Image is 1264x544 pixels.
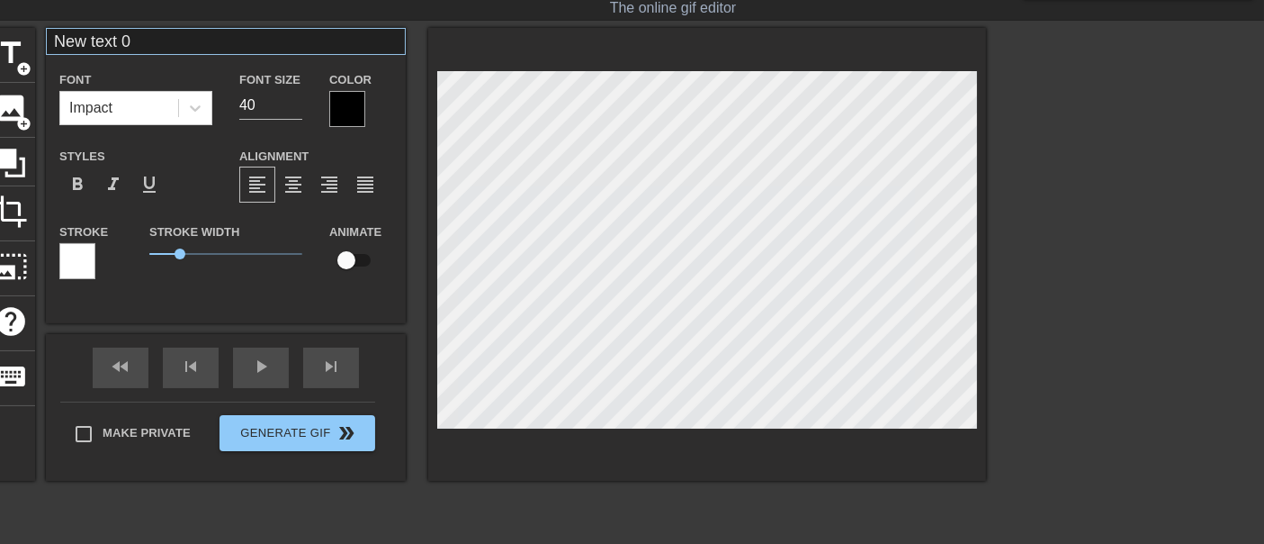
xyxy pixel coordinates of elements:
[239,71,300,89] label: Font Size
[250,356,272,377] span: play_arrow
[103,174,124,195] span: format_italic
[110,356,131,377] span: fast_rewind
[329,223,381,241] label: Animate
[59,71,91,89] label: Font
[67,174,88,195] span: format_bold
[336,422,358,444] span: double_arrow
[59,223,108,241] label: Stroke
[329,71,372,89] label: Color
[69,97,112,119] div: Impact
[247,174,268,195] span: format_align_left
[149,223,239,241] label: Stroke Width
[139,174,160,195] span: format_underline
[103,424,191,442] span: Make Private
[16,116,31,131] span: add_circle
[318,174,340,195] span: format_align_right
[227,422,368,444] span: Generate Gif
[239,148,309,166] label: Alignment
[282,174,304,195] span: format_align_center
[320,356,342,377] span: skip_next
[59,148,105,166] label: Styles
[180,356,202,377] span: skip_previous
[220,415,375,451] button: Generate Gif
[16,61,31,77] span: add_circle
[354,174,376,195] span: format_align_justify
